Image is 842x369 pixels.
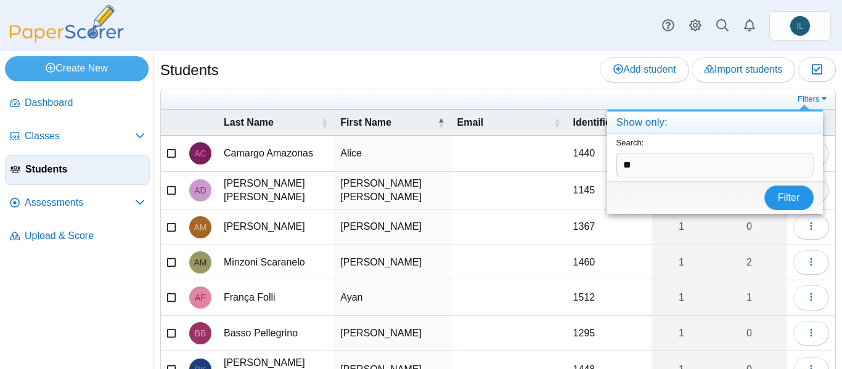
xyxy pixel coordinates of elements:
[711,209,787,244] a: 0
[616,138,644,147] label: Search:
[194,258,207,267] span: Arthur Minzoni Scaranelo
[5,122,150,152] a: Classes
[567,136,652,171] td: 1440
[567,209,652,245] td: 1367
[195,329,206,338] span: Bernardo Basso Pellegrino
[334,280,451,315] td: Ayan
[218,245,334,280] td: Minzoni Scaranelo
[5,155,150,185] a: Students
[194,223,207,232] span: Arthur Marcel Martins Visan
[334,172,451,210] td: [PERSON_NAME] [PERSON_NAME]
[554,116,561,129] span: Email : Activate to sort
[5,89,150,118] a: Dashboard
[194,186,206,195] span: Anna Clara de Oliveira Diniz
[321,116,328,129] span: Last Name : Activate to sort
[195,293,206,302] span: Ayan França Folli
[711,316,787,351] a: 0
[652,245,711,280] a: 1
[218,280,334,315] td: França Folli
[25,163,144,176] span: Students
[160,60,219,81] h1: Students
[194,149,206,158] span: Alice Camargo Amazonas
[764,185,814,210] button: Filter
[736,12,763,39] a: Alerts
[5,5,128,43] img: PaperScorer
[334,245,451,280] td: [PERSON_NAME]
[652,280,711,315] a: 1
[457,116,551,129] span: Email
[692,57,795,82] a: Import students
[218,172,334,210] td: [PERSON_NAME] [PERSON_NAME]
[796,22,804,30] span: Iara Lovizio
[778,192,800,203] span: Filter
[334,136,451,171] td: Alice
[5,222,150,251] a: Upload & Score
[25,196,135,209] span: Assessments
[567,316,652,351] td: 1295
[25,229,145,243] span: Upload & Score
[334,316,451,351] td: [PERSON_NAME]
[5,189,150,218] a: Assessments
[567,172,652,210] td: 1145
[5,34,128,44] a: PaperScorer
[224,116,318,129] span: Last Name
[711,280,787,315] a: 1
[652,316,711,351] a: 1
[25,96,145,110] span: Dashboard
[607,112,823,134] h4: Show only:
[790,16,810,36] span: Iara Lovizio
[600,57,689,82] a: Add student
[218,316,334,351] td: Basso Pellegrino
[25,129,135,143] span: Classes
[573,116,636,129] span: Identifier
[769,11,831,41] a: Iara Lovizio
[705,64,782,75] span: Import students
[795,93,832,105] a: Filters
[5,56,149,81] a: Create New
[652,209,711,244] a: 1
[218,136,334,171] td: Camargo Amazonas
[567,245,652,280] td: 1460
[340,116,435,129] span: First Name
[334,209,451,245] td: [PERSON_NAME]
[438,116,445,129] span: First Name : Activate to invert sorting
[567,280,652,315] td: 1512
[711,245,787,280] a: 2
[613,64,676,75] span: Add student
[218,209,334,245] td: [PERSON_NAME]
